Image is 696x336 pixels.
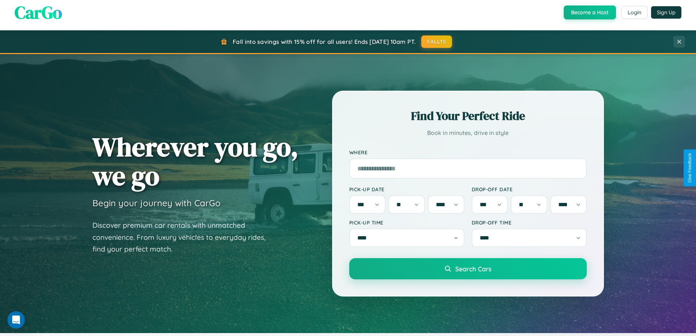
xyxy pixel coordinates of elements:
button: Sign Up [651,6,681,19]
label: Where [349,149,587,155]
button: Become a Host [564,5,616,19]
iframe: Intercom live chat [7,311,25,329]
h3: Begin your journey with CarGo [92,197,221,208]
span: CarGo [15,0,62,24]
div: Give Feedback [687,153,692,183]
button: Login [621,6,647,19]
span: Fall into savings with 15% off for all users! Ends [DATE] 10am PT. [233,38,416,45]
p: Discover premium car rentals with unmatched convenience. From luxury vehicles to everyday rides, ... [92,219,275,255]
label: Pick-up Date [349,186,464,192]
label: Drop-off Date [472,186,587,192]
label: Drop-off Time [472,219,587,226]
p: Book in minutes, drive in style [349,128,587,138]
button: FALL15 [421,35,452,48]
button: Search Cars [349,258,587,279]
h1: Wherever you go, we go [92,132,298,190]
label: Pick-up Time [349,219,464,226]
h2: Find Your Perfect Ride [349,108,587,124]
span: Search Cars [455,265,491,273]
